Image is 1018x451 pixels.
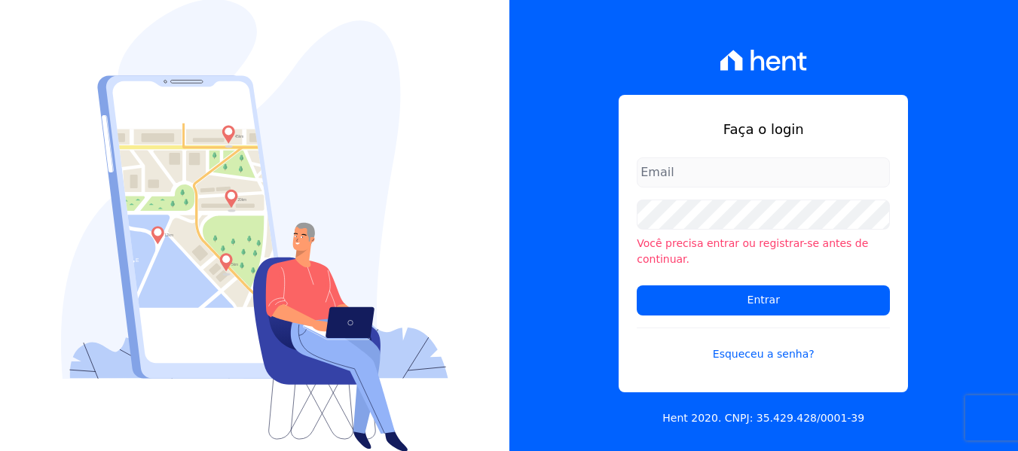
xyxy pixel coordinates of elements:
h1: Faça o login [637,119,890,139]
li: Você precisa entrar ou registrar-se antes de continuar. [637,236,890,267]
a: Esqueceu a senha? [637,328,890,362]
p: Hent 2020. CNPJ: 35.429.428/0001-39 [662,410,864,426]
input: Email [637,157,890,187]
input: Entrar [637,285,890,315]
